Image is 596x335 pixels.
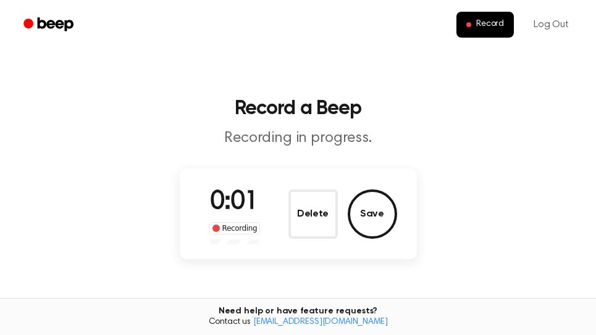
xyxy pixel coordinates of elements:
span: 0:01 [210,189,259,215]
a: [EMAIL_ADDRESS][DOMAIN_NAME] [253,318,388,326]
div: Recording [209,222,261,234]
a: Log Out [521,10,581,39]
button: Delete Audio Record [288,189,338,239]
p: Recording in progress. [61,128,535,149]
button: Record [456,12,514,38]
button: Save Audio Record [348,189,397,239]
span: Record [476,19,504,30]
span: Contact us [7,317,589,328]
h1: Record a Beep [15,99,581,118]
a: Beep [15,13,85,37]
